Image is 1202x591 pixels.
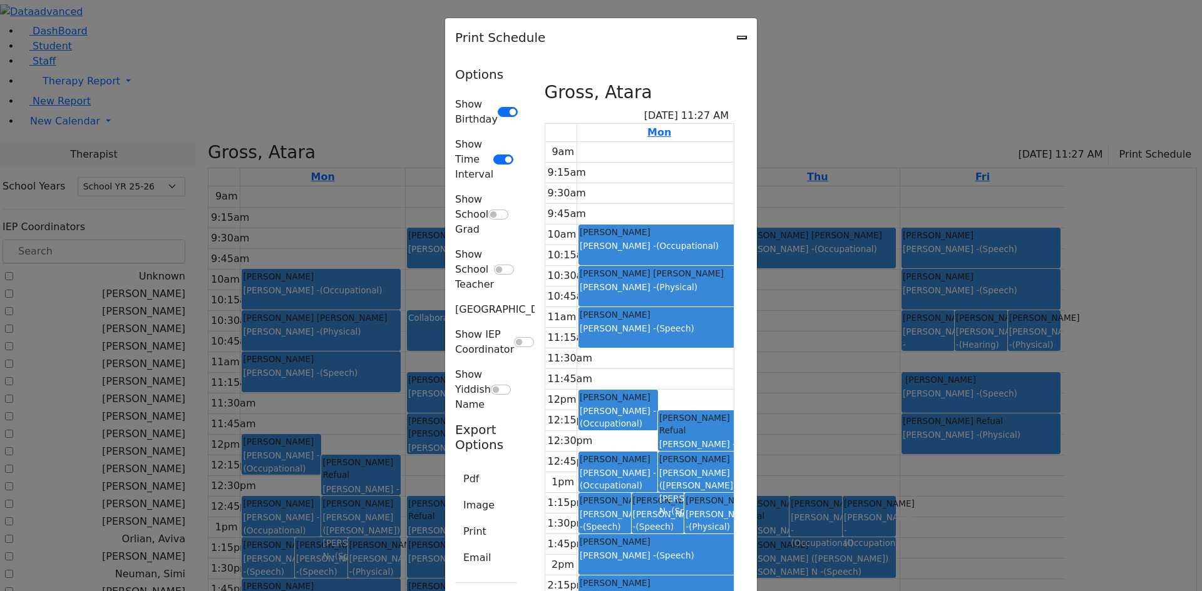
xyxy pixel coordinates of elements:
div: [PERSON_NAME] - [686,508,736,533]
span: (Speech) [671,506,709,516]
div: [PERSON_NAME] [PERSON_NAME] [580,267,736,280]
div: 1pm [549,475,577,490]
button: Close [737,36,747,39]
div: 1:30pm [545,516,589,531]
div: 11:45am [545,371,595,386]
label: [GEOGRAPHIC_DATA] [455,302,560,317]
div: [PERSON_NAME] - [633,508,684,533]
div: 9am [549,144,577,159]
div: 10:45am [545,289,595,304]
span: (Occupational) [580,418,642,428]
div: 12:30pm [545,433,595,448]
div: [PERSON_NAME] - [580,508,630,533]
div: 2pm [549,557,577,572]
span: (Speech) [656,550,694,560]
div: 11:15am [545,330,595,345]
h5: Export Options [455,422,517,452]
span: (Speech) [583,522,621,532]
label: Show Time Interval [455,137,493,182]
h5: Options [455,67,517,82]
span: (Physical) [689,522,730,532]
label: Show IEP Coordinator [455,327,514,357]
div: [PERSON_NAME] ([PERSON_NAME]) [PERSON_NAME] N - [659,467,736,518]
div: [PERSON_NAME] - [580,467,657,492]
div: 1:45pm [545,537,589,552]
div: [PERSON_NAME] [580,535,736,548]
span: (Occupational) [580,480,642,490]
label: Show School Grad [455,192,488,237]
span: (Occupational) [656,241,719,251]
button: Image [455,493,503,517]
div: 12pm [545,392,579,407]
h3: Gross, Atara [545,82,652,103]
div: 1:15pm [545,495,589,510]
div: 11am [545,310,579,325]
div: [PERSON_NAME] [633,494,684,507]
div: [PERSON_NAME] [580,577,736,589]
h5: Print Schedule [455,28,545,47]
div: 9:45am [545,206,588,221]
div: 10:15am [545,248,595,263]
div: [PERSON_NAME] - [580,281,736,293]
span: (Speech) [656,323,694,333]
div: 9:30am [545,186,588,201]
label: Show Birthday [455,97,498,127]
label: Show Yiddish Name [455,367,491,412]
div: [PERSON_NAME] - [580,240,736,252]
div: [PERSON_NAME] [580,308,736,321]
div: [PERSON_NAME] [580,453,657,465]
div: [PERSON_NAME] - [580,322,736,335]
button: Email [455,546,499,570]
button: Pdf [455,467,487,491]
div: [PERSON_NAME] - [580,405,657,430]
div: [PERSON_NAME] - [580,549,736,562]
div: 11:30am [545,351,595,366]
div: 12:15pm [545,413,595,428]
span: [DATE] 11:27 AM [644,108,729,123]
div: [PERSON_NAME] [580,226,736,238]
div: 10am [545,227,579,242]
div: 10:30am [545,268,595,283]
div: 12:45pm [545,454,595,469]
div: [PERSON_NAME] Refual [659,412,736,437]
span: (Speech) [636,522,674,532]
div: [PERSON_NAME] [580,391,657,403]
label: Show School Teacher [455,247,494,292]
div: [PERSON_NAME] - [659,438,736,463]
a: September 1, 2025 [645,124,674,141]
div: [PERSON_NAME] [580,494,630,507]
button: Print [455,520,495,543]
div: 9:15am [545,165,588,180]
div: [PERSON_NAME] [686,494,736,507]
span: (Physical) [656,282,697,292]
div: [PERSON_NAME] [659,453,736,465]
